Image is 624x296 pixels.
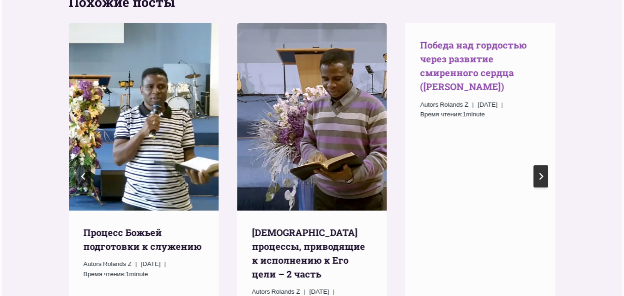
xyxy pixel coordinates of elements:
[420,111,463,118] span: Время чтения:
[420,109,485,120] span: 1
[420,39,527,92] a: Победа над гордостью через развитие смиренного сердца ([PERSON_NAME])
[252,226,365,280] a: [DEMOGRAPHIC_DATA] процессы, приводящие к исполнению к Его цели – 2 часть
[69,23,219,211] img: Процесс Божьей подготовки к служению
[272,288,300,295] span: Rolands Z
[533,165,548,187] button: Следующий
[129,271,148,278] span: minute
[103,260,132,267] span: Rolands Z
[84,271,126,278] span: Время чтения:
[440,101,468,108] span: Rolands Z
[84,226,202,252] a: Процесс Божьей подготовки к служению
[84,269,148,279] span: 1
[466,111,485,118] span: minute
[84,259,102,269] span: Autors
[237,23,387,211] img: Божьи процессы, приводящие к исполнению к Его цели – 2 часть
[141,259,161,269] time: [DATE]
[478,100,497,110] time: [DATE]
[76,165,91,187] button: Предыдущий
[420,100,438,110] span: Autors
